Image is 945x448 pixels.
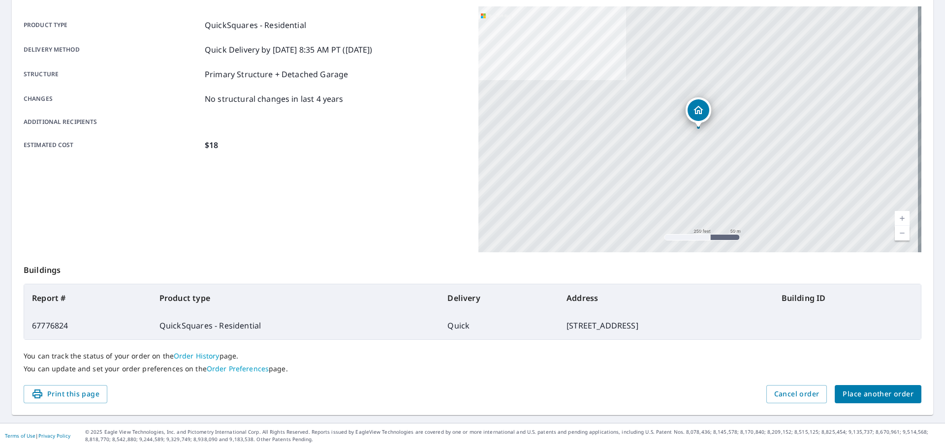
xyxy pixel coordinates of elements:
p: No structural changes in last 4 years [205,93,344,105]
td: [STREET_ADDRESS] [559,312,774,339]
a: Order History [174,351,220,360]
span: Print this page [31,388,99,400]
p: $18 [205,139,218,151]
a: Order Preferences [207,364,269,373]
button: Cancel order [766,385,827,403]
p: You can update and set your order preferences on the page. [24,364,921,373]
p: Changes [24,93,201,105]
a: Current Level 17, Zoom Out [895,226,910,240]
span: Cancel order [774,388,819,400]
p: Delivery method [24,44,201,56]
p: Quick Delivery by [DATE] 8:35 AM PT ([DATE]) [205,44,373,56]
p: Estimated cost [24,139,201,151]
p: Additional recipients [24,118,201,126]
a: Privacy Policy [38,432,70,439]
td: QuickSquares - Residential [152,312,440,339]
p: You can track the status of your order on the page. [24,352,921,360]
td: Quick [440,312,559,339]
th: Delivery [440,284,559,312]
span: Place another order [843,388,913,400]
p: Primary Structure + Detached Garage [205,68,348,80]
p: © 2025 Eagle View Technologies, Inc. and Pictometry International Corp. All Rights Reserved. Repo... [85,428,940,443]
p: Product type [24,19,201,31]
p: QuickSquares - Residential [205,19,306,31]
a: Terms of Use [5,432,35,439]
p: Buildings [24,252,921,284]
th: Address [559,284,774,312]
th: Product type [152,284,440,312]
p: Structure [24,68,201,80]
p: | [5,433,70,439]
th: Report # [24,284,152,312]
a: Current Level 17, Zoom In [895,211,910,226]
th: Building ID [774,284,921,312]
button: Print this page [24,385,107,403]
button: Place another order [835,385,921,403]
td: 67776824 [24,312,152,339]
div: Dropped pin, building 1, Residential property, 2963 SW Sunset Blvd Portland, OR 97239 [686,97,711,128]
